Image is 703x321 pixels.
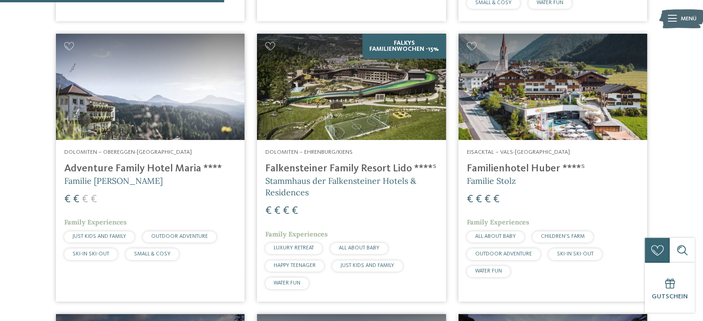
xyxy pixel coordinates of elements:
[458,34,647,301] a: Familienhotels gesucht? Hier findet ihr die besten! Eisacktal – Vals-[GEOGRAPHIC_DATA] Familienho...
[467,218,529,226] span: Family Experiences
[64,149,192,155] span: Dolomiten – Obereggen-[GEOGRAPHIC_DATA]
[73,194,79,205] span: €
[64,176,163,186] span: Familie [PERSON_NAME]
[82,194,88,205] span: €
[341,263,394,268] span: JUST KIDS AND FAMILY
[475,251,532,257] span: OUTDOOR ADVENTURE
[283,206,289,217] span: €
[475,234,516,239] span: ALL ABOUT BABY
[265,176,416,198] span: Stammhaus der Falkensteiner Hotels & Residences
[339,245,379,251] span: ALL ABOUT BABY
[467,163,639,175] h4: Familienhotel Huber ****ˢ
[493,194,500,205] span: €
[151,234,208,239] span: OUTDOOR ADVENTURE
[265,149,353,155] span: Dolomiten – Ehrenburg/Kiens
[467,149,570,155] span: Eisacktal – Vals-[GEOGRAPHIC_DATA]
[476,194,482,205] span: €
[467,176,516,186] span: Familie Stolz
[467,194,473,205] span: €
[265,230,328,238] span: Family Experiences
[265,163,437,175] h4: Falkensteiner Family Resort Lido ****ˢ
[557,251,593,257] span: SKI-IN SKI-OUT
[475,268,502,274] span: WATER FUN
[64,218,127,226] span: Family Experiences
[64,194,71,205] span: €
[73,234,126,239] span: JUST KIDS AND FAMILY
[652,293,688,300] span: Gutschein
[134,251,171,257] span: SMALL & COSY
[56,34,245,301] a: Familienhotels gesucht? Hier findet ihr die besten! Dolomiten – Obereggen-[GEOGRAPHIC_DATA] Adven...
[541,234,585,239] span: CHILDREN’S FARM
[274,280,300,286] span: WATER FUN
[64,163,236,175] h4: Adventure Family Hotel Maria ****
[265,206,272,217] span: €
[274,206,281,217] span: €
[73,251,109,257] span: SKI-IN SKI-OUT
[257,34,446,301] a: Familienhotels gesucht? Hier findet ihr die besten! Falkys Familienwochen -15% Dolomiten – Ehrenb...
[458,34,647,140] img: Familienhotels gesucht? Hier findet ihr die besten!
[484,194,491,205] span: €
[292,206,298,217] span: €
[257,34,446,140] img: Familienhotels gesucht? Hier findet ihr die besten!
[645,263,695,313] a: Gutschein
[274,245,314,251] span: LUXURY RETREAT
[274,263,316,268] span: HAPPY TEENAGER
[91,194,97,205] span: €
[56,34,245,140] img: Adventure Family Hotel Maria ****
